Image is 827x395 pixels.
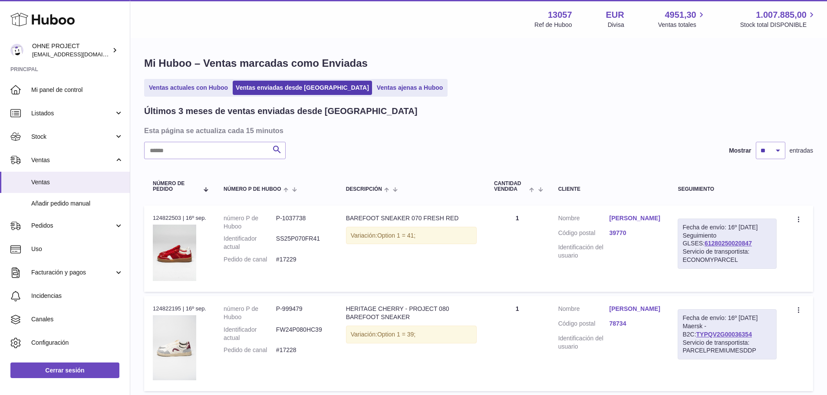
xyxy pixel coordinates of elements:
a: 39770 [610,229,661,237]
dd: #17228 [276,346,329,354]
dt: Pedido de canal [224,346,276,354]
span: Número de pedido [153,181,199,192]
img: CHERRY.png [153,315,196,380]
span: Cantidad vendida [494,181,527,192]
div: Cliente [558,186,661,192]
a: 78734 [610,320,661,328]
a: Ventas ajenas a Huboo [374,81,446,95]
a: Ventas actuales con Huboo [146,81,231,95]
td: 1 [485,206,550,292]
div: 124822503 | 16º sep. [153,214,206,222]
div: 124822195 | 16º sep. [153,305,206,313]
span: Añadir pedido manual [31,199,123,208]
dt: número P de Huboo [224,214,276,231]
span: [EMAIL_ADDRESS][DOMAIN_NAME] [32,51,128,58]
dt: Código postal [558,320,610,330]
span: 4951,30 [665,9,696,21]
div: HERITAGE CHERRY - PROJECT 080 BAREFOOT SNEAKER [346,305,477,321]
label: Mostrar [729,147,751,155]
dd: #17229 [276,255,329,264]
a: [PERSON_NAME] [610,305,661,313]
span: 1.007.885,00 [756,9,807,21]
strong: EUR [606,9,624,21]
div: Seguimiento GLSES: [678,219,777,269]
span: Configuración [31,339,123,347]
dt: Identificador actual [224,326,276,342]
div: Fecha de envío: 16º [DATE] [682,223,772,232]
a: 1.007.885,00 Stock total DISPONIBLE [740,9,817,29]
a: Cerrar sesión [10,362,119,378]
span: Ventas [31,178,123,186]
span: Canales [31,315,123,323]
dt: Identificación del usuario [558,243,610,260]
dt: Nombre [558,305,610,315]
img: 130571742678504.jpg [153,225,196,281]
dt: Identificación del usuario [558,334,610,351]
div: Divisa [608,21,624,29]
span: entradas [790,147,813,155]
span: Mi panel de control [31,86,123,94]
dd: P-1037738 [276,214,329,231]
dd: SS25P070FR41 [276,235,329,251]
strong: 13057 [548,9,572,21]
h3: Esta página se actualiza cada 15 minutos [144,126,811,135]
span: Descripción [346,186,382,192]
div: Ref de Huboo [534,21,572,29]
a: [PERSON_NAME] [610,214,661,222]
span: Ventas [31,156,114,164]
span: Uso [31,245,123,253]
dt: Pedido de canal [224,255,276,264]
div: Seguimiento [678,186,777,192]
dt: Nombre [558,214,610,225]
dd: FW24P080HC39 [276,326,329,342]
div: Servicio de transportista: ECONOMYPARCEL [682,248,772,264]
span: Incidencias [31,292,123,300]
div: Maersk - B2C: [678,309,777,359]
div: Variación: [346,326,477,343]
dd: P-999479 [276,305,329,321]
span: número P de Huboo [224,186,281,192]
img: internalAdmin-13057@internal.huboo.com [10,44,23,57]
a: TYPQV2G00036354 [696,331,752,338]
a: 61280250020847 [705,240,752,247]
div: Variación: [346,227,477,245]
div: Fecha de envío: 16º [DATE] [682,314,772,322]
span: Stock [31,133,114,141]
h1: Mi Huboo – Ventas marcadas como Enviadas [144,56,813,70]
dt: Código postal [558,229,610,239]
a: 4951,30 Ventas totales [658,9,706,29]
span: Facturación y pagos [31,268,114,277]
div: OHNE PROJECT [32,42,110,59]
dt: número P de Huboo [224,305,276,321]
span: Listados [31,109,114,118]
span: Ventas totales [658,21,706,29]
span: Option 1 = 39; [377,331,415,338]
h2: Últimos 3 meses de ventas enviadas desde [GEOGRAPHIC_DATA] [144,105,417,117]
dt: Identificador actual [224,235,276,251]
td: 1 [485,296,550,391]
div: Servicio de transportista: PARCELPREMIUMESDDP [682,339,772,355]
span: Stock total DISPONIBLE [740,21,817,29]
span: Option 1 = 41; [377,232,415,239]
div: BAREFOOT SNEAKER 070 FRESH RED [346,214,477,222]
span: Pedidos [31,222,114,230]
a: Ventas enviadas desde [GEOGRAPHIC_DATA] [233,81,372,95]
